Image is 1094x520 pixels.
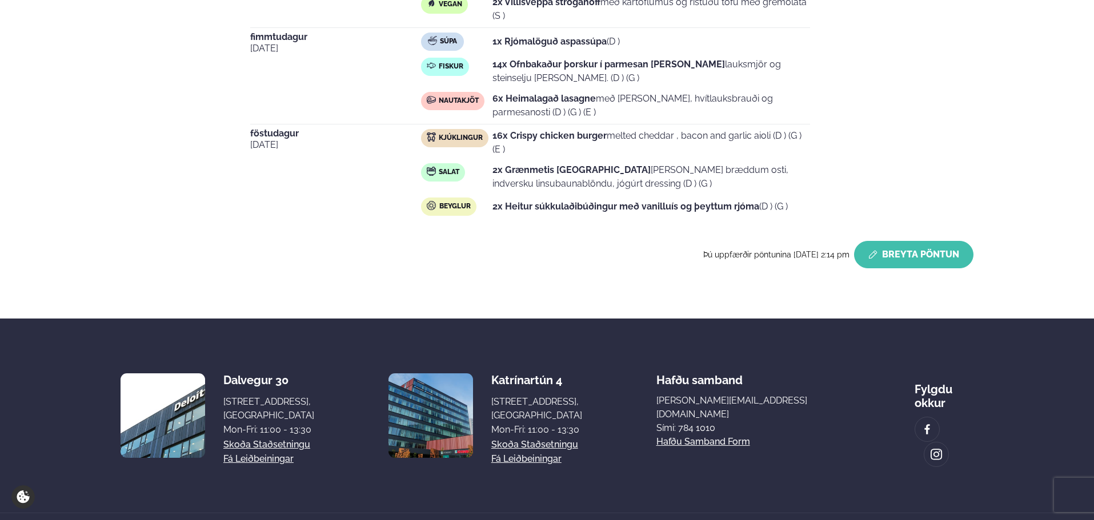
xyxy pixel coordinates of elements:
img: soup.svg [428,36,437,45]
img: image alt [921,423,933,436]
span: [DATE] [250,138,421,152]
div: Katrínartún 4 [491,373,582,387]
a: Cookie settings [11,485,35,509]
strong: 2x Heitur súkkulaðibúðingur með vanilluís og þeyttum rjóma [492,201,759,212]
a: [PERSON_NAME][EMAIL_ADDRESS][DOMAIN_NAME] [656,394,840,421]
div: [STREET_ADDRESS], [GEOGRAPHIC_DATA] [223,395,314,422]
span: Salat [439,168,459,177]
span: Fiskur [439,62,463,71]
p: lauksmjör og steinselju [PERSON_NAME]. (D ) (G ) [492,58,810,85]
span: [DATE] [250,42,421,55]
strong: 16x Crispy chicken burger [492,130,607,141]
p: melted cheddar , bacon and garlic aioli (D ) (G ) (E ) [492,129,810,156]
a: Fá leiðbeiningar [491,452,562,466]
strong: 1x Rjómalöguð aspassúpa [492,36,607,47]
img: chicken.svg [427,132,436,142]
img: image alt [388,373,473,458]
div: [STREET_ADDRESS], [GEOGRAPHIC_DATA] [491,395,582,422]
a: Skoða staðsetningu [223,438,310,452]
img: fish.svg [427,61,436,70]
a: Fá leiðbeiningar [223,452,294,466]
a: image alt [924,442,948,466]
img: salad.svg [427,167,436,176]
p: (D ) (G ) [492,200,788,213]
img: beef.svg [427,95,436,104]
span: Kjúklingur [439,134,483,143]
img: image alt [121,373,205,458]
strong: 14x Ofnbakaður þorskur í parmesan [PERSON_NAME] [492,59,725,70]
span: föstudagur [250,129,421,138]
p: Sími: 784 1010 [656,421,840,435]
span: Nautakjöt [439,96,479,106]
button: Breyta Pöntun [854,241,973,268]
a: image alt [915,417,939,441]
span: Beyglur [439,202,471,211]
span: Þú uppfærðir pöntunina [DATE] 2:14 pm [703,250,849,259]
strong: 2x Grænmetis [GEOGRAPHIC_DATA] [492,164,651,175]
span: fimmtudagur [250,33,421,42]
img: image alt [930,448,943,461]
img: bagle-new-16px.svg [427,201,436,210]
p: (D ) [492,35,620,49]
span: Súpa [440,37,457,46]
div: Mon-Fri: 11:00 - 13:30 [223,423,314,437]
div: Mon-Fri: 11:00 - 13:30 [491,423,582,437]
p: [PERSON_NAME] bræddum osti, indversku linsubaunablöndu, jógúrt dressing (D ) (G ) [492,163,810,191]
div: Fylgdu okkur [915,373,973,410]
a: Skoða staðsetningu [491,438,578,452]
p: með [PERSON_NAME], hvítlauksbrauði og parmesanosti (D ) (G ) (E ) [492,92,810,119]
div: Dalvegur 30 [223,373,314,387]
span: Hafðu samband [656,364,743,387]
a: Hafðu samband form [656,435,750,449]
strong: 6x Heimalagað lasagne [492,93,596,104]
